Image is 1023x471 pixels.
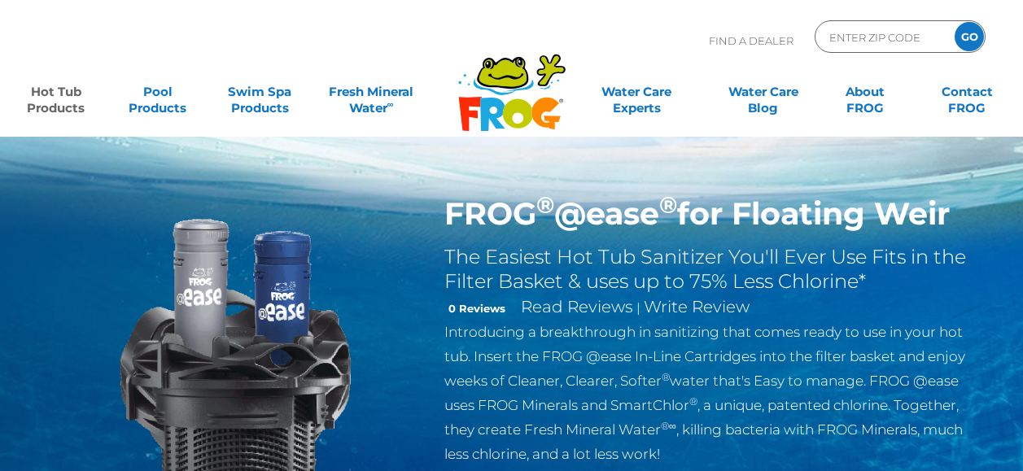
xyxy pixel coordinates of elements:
a: AboutFROG [825,76,904,108]
h2: The Easiest Hot Tub Sanitizer You'll Ever Use Fits in the Filter Basket & uses up to 75% Less Chl... [444,245,976,294]
a: Write Review [644,297,750,316]
a: Fresh MineralWater∞ [322,76,422,108]
a: Read Reviews [521,297,633,316]
sup: ® [659,190,677,219]
sup: ® [661,420,669,432]
sup: ® [662,371,670,383]
p: Find A Dealer [709,20,793,61]
strong: 0 Reviews [448,302,505,315]
a: Swim SpaProducts [220,76,299,108]
a: PoolProducts [118,76,197,108]
sup: ∞ [387,98,394,110]
span: | [636,300,640,316]
p: Introducing a breakthrough in sanitizing that comes ready to use in your hot tub. Insert the FROG... [444,320,976,466]
input: GO [955,22,984,51]
a: ContactFROG [928,76,1007,108]
a: Water CareBlog [724,76,802,108]
a: Hot TubProducts [16,76,95,108]
h1: FROG @ease for Floating Weir [444,195,976,233]
img: Frog Products Logo [449,33,575,132]
sup: ∞ [669,420,676,432]
sup: ® [536,190,554,219]
a: Water CareExperts [572,76,701,108]
sup: ® [689,395,697,408]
